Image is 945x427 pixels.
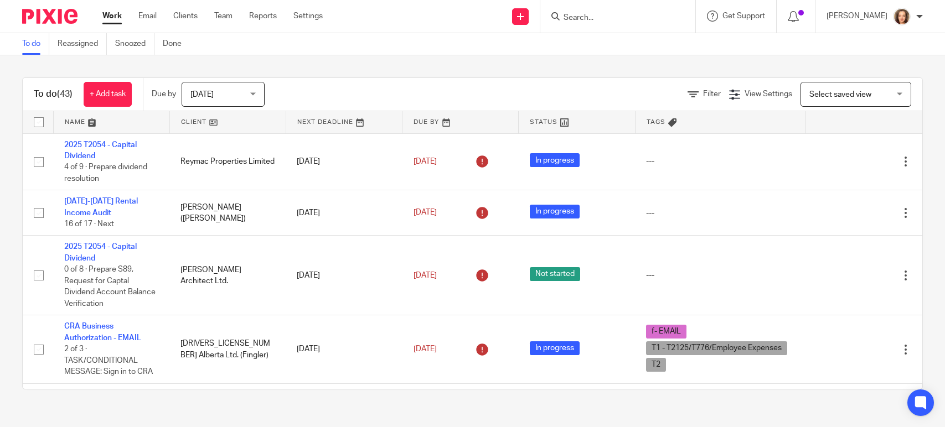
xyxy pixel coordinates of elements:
td: [DRIVERS_LICENSE_NUMBER] Alberta Ltd. (Fingler) [169,315,286,383]
div: --- [646,156,795,167]
span: Not started [530,267,580,281]
span: Tags [647,119,665,125]
span: Filter [703,90,721,98]
td: [PERSON_NAME] Architect Ltd. [169,236,286,315]
td: [DATE] [286,315,402,383]
span: [DATE] [414,158,437,165]
span: [DATE] [190,91,214,98]
span: In progress [530,341,580,355]
span: View Settings [745,90,792,98]
a: 2025 T2054 - Capital Dividend [64,243,137,262]
span: 16 of 17 · Next [64,220,114,228]
span: 4 of 9 · Prepare dividend resolution [64,163,147,183]
span: T2 [646,358,666,372]
a: 2025 T2054 - Capital Dividend [64,141,137,160]
a: + Add task [84,82,132,107]
span: Get Support [722,12,765,20]
a: Email [138,11,157,22]
img: Pixie [22,9,78,24]
div: --- [646,270,795,281]
img: avatar-thumb.jpg [893,8,911,25]
span: 2 of 3 · TASK/CONDITIONAL MESSAGE: Sign in to CRA [64,345,153,376]
input: Search [562,13,662,23]
span: f- EMAIL [646,325,686,339]
a: Reports [249,11,277,22]
a: Clients [173,11,198,22]
p: [PERSON_NAME] [827,11,887,22]
a: [DATE]-[DATE] Rental Income Audit [64,197,138,216]
td: [DATE] [286,133,402,190]
h1: To do [34,88,73,100]
td: [DATE] [286,190,402,236]
span: [DATE] [414,345,437,353]
a: CRA Business Authorization - EMAIL [64,322,141,341]
span: T1 - T2125/T776/Employee Expenses [646,341,787,355]
div: --- [646,207,795,218]
span: In progress [530,153,580,167]
td: Reymac Properties Limited [169,133,286,190]
span: (43) [57,90,73,98]
p: Due by [152,88,176,100]
a: Snoozed [115,33,154,55]
a: Done [163,33,190,55]
a: Settings [293,11,323,22]
span: Select saved view [809,91,871,98]
a: Work [102,11,122,22]
a: To do [22,33,49,55]
span: In progress [530,205,580,218]
td: [PERSON_NAME] ([PERSON_NAME]) [169,190,286,236]
a: Reassigned [58,33,107,55]
span: 0 of 8 · Prepare S89, Request for Captal Dividend Account Balance Verification [64,265,156,308]
a: Team [214,11,233,22]
td: [DATE] [286,236,402,315]
span: [DATE] [414,272,437,279]
span: [DATE] [414,209,437,217]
